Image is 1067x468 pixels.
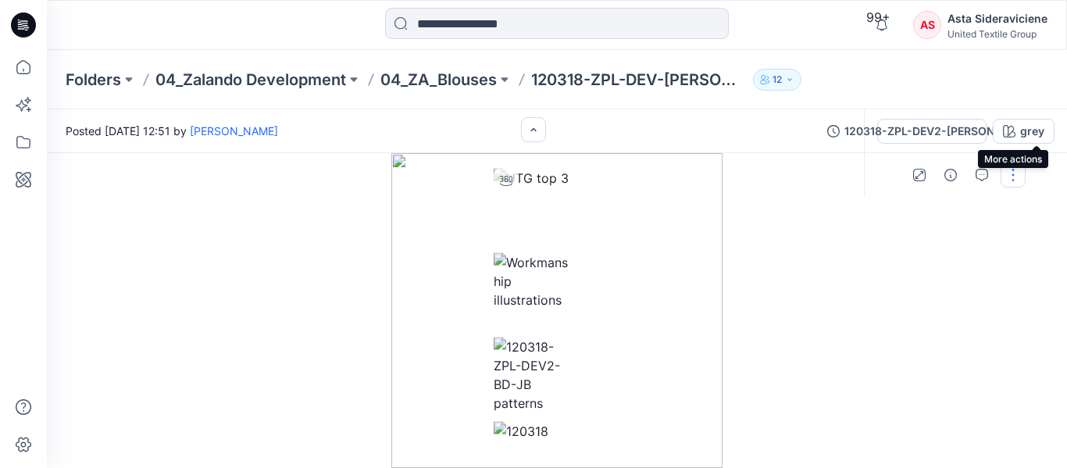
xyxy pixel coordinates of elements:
div: AS [913,11,941,39]
span: Posted [DATE] 12:51 by [66,123,278,139]
div: grey [1020,123,1044,140]
a: [PERSON_NAME] [190,124,278,138]
button: Details [938,163,963,188]
img: 120318 [494,421,573,440]
button: 12 [753,69,801,91]
div: Asta Sideraviciene [947,9,1047,28]
img: eyJhbGciOiJIUzI1NiIsImtpZCI6IjAiLCJzbHQiOiJzZXMiLCJ0eXAiOiJKV1QifQ.eyJkYXRhIjp7InR5cGUiOiJzdG9yYW... [391,153,723,468]
img: Workmanship illustrations [494,252,573,309]
span: 99+ [866,9,890,25]
div: 120318-ZPL-DEV2-[PERSON_NAME] [844,123,1037,140]
div: United Textile Group [947,28,1047,40]
img: UTG top 3 [494,169,573,188]
button: 120318-ZPL-DEV2-[PERSON_NAME] [877,119,987,144]
p: 12 [773,71,782,88]
a: Folders [66,69,121,91]
p: 120318-ZPL-DEV-[PERSON_NAME] [531,69,747,91]
a: 04_Zalando Development [155,69,346,91]
button: grey [993,119,1055,144]
a: 04_ZA_Blouses [380,69,497,91]
img: 120318-ZPL-DEV2-BD-JB patterns [494,337,573,412]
